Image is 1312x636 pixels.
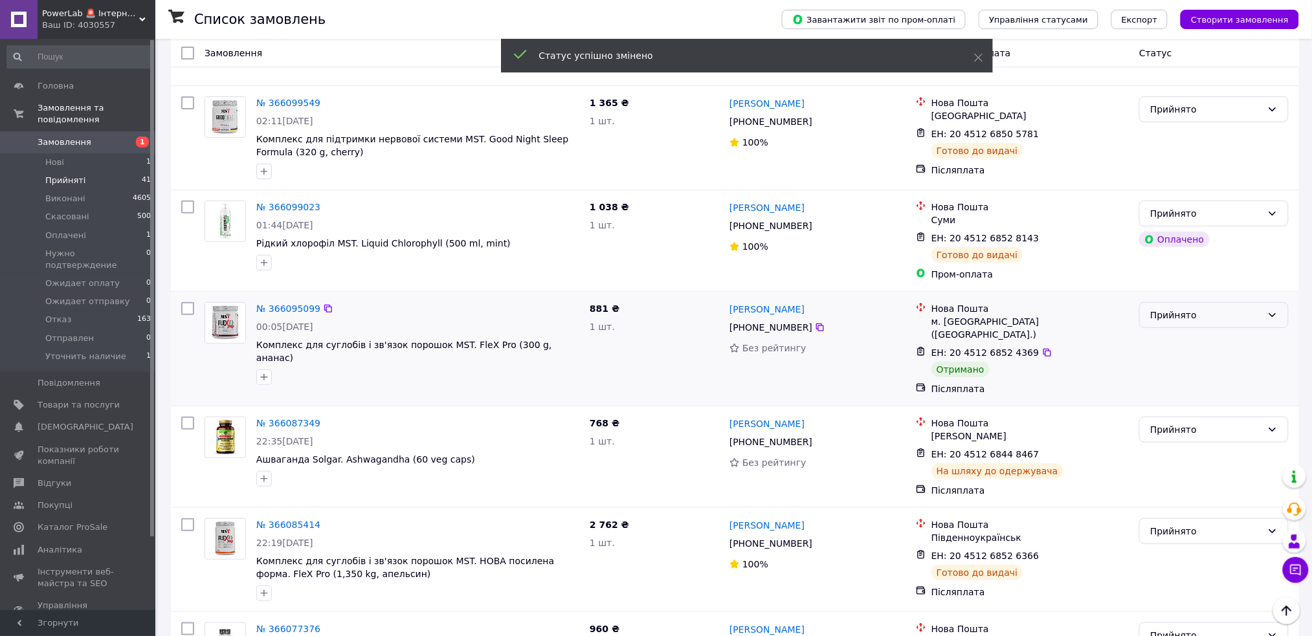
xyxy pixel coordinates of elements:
a: [PERSON_NAME] [729,303,805,316]
span: 02:11[DATE] [256,116,313,126]
a: Фото товару [205,417,246,458]
span: Товари та послуги [38,399,120,411]
div: Післяплата [931,382,1129,395]
input: Пошук [6,45,152,69]
span: 1 038 ₴ [590,202,629,212]
span: Скасовані [45,211,89,223]
span: ЕН: 20 4512 6844 8467 [931,449,1040,459]
span: 100% [742,241,768,252]
span: Статус [1139,48,1172,58]
span: Отказ [45,314,72,325]
span: 1 шт. [590,220,615,230]
button: Наверх [1273,597,1300,624]
div: Нова Пошта [931,417,1129,430]
span: Аналітика [38,544,82,556]
div: Післяплата [931,484,1129,497]
div: Післяплата [931,62,1129,75]
span: 0 [146,296,151,307]
div: [GEOGRAPHIC_DATA] [931,109,1129,122]
div: Нова Пошта [931,518,1129,531]
div: Готово до видачі [931,247,1023,263]
div: Нова Пошта [931,201,1129,214]
span: PowerLab 🚨 Інтернет-магазин вітамінів та спортивного харчування. Все для здорового життя 🚨 [42,8,139,19]
a: Комплекс для суглобів і зв'язок порошок MST. FleX Pro (300 g, ананас) [256,340,552,363]
div: Післяплата [931,586,1129,598]
div: Отримано [931,362,990,377]
a: № 366099549 [256,98,320,108]
button: Управління статусами [979,10,1098,29]
span: 100% [742,137,768,148]
span: 1 [146,230,151,241]
span: Головна [38,80,74,92]
span: 0 [146,248,151,271]
span: Завантажити звіт по пром-оплаті [792,14,955,25]
span: 41 [142,175,151,186]
div: Суми [931,214,1129,226]
span: 881 ₴ [590,303,619,314]
span: 22:35[DATE] [256,436,313,446]
a: Комплекс для підтримки нервової системи MST. Good Night Sleep Formula (320 g, cherry) [256,134,568,157]
div: Південноукраїнськ [931,531,1129,544]
div: Прийнято [1150,524,1262,538]
span: Управління сайтом [38,600,120,623]
a: Фото товару [205,201,246,242]
span: 100% [742,559,768,569]
a: № 366099023 [256,202,320,212]
img: Фото товару [205,97,245,137]
span: Управління статусами [989,15,1088,25]
div: Готово до видачі [931,565,1023,580]
div: Прийнято [1150,102,1262,116]
a: № 366095099 [256,303,320,314]
button: Створити замовлення [1181,10,1299,29]
span: 960 ₴ [590,624,619,634]
span: Повідомлення [38,377,100,389]
div: Статус успішно змінено [539,49,942,62]
span: Замовлення [205,48,262,58]
span: 1 [136,137,149,148]
span: 4605 [133,193,151,204]
div: Нова Пошта [931,302,1129,315]
span: 500 [137,211,151,223]
a: [PERSON_NAME] [729,97,805,110]
span: 1 [146,157,151,168]
a: [PERSON_NAME] [729,623,805,636]
span: Без рейтингу [742,457,806,468]
div: Готово до видачі [931,143,1023,159]
span: Оплачені [45,230,86,241]
a: [PERSON_NAME] [729,519,805,532]
span: Без рейтингу [742,343,806,353]
img: Фото товару [205,519,245,559]
a: Фото товару [205,96,246,138]
img: Фото товару [205,417,245,457]
div: [PHONE_NUMBER] [727,433,815,451]
span: 163 [137,314,151,325]
div: Нова Пошта [931,622,1129,635]
a: [PERSON_NAME] [729,201,805,214]
span: Ожидает оплату [45,278,120,289]
span: 1 шт. [590,436,615,446]
div: Оплачено [1139,232,1209,247]
div: Прийнято [1150,206,1262,221]
span: Уточнить наличие [45,351,126,362]
div: [PHONE_NUMBER] [727,217,815,235]
a: № 366087349 [256,418,320,428]
div: Прийнято [1150,422,1262,437]
span: ЕН: 20 4512 6852 4369 [931,347,1040,358]
span: Відгуки [38,477,71,489]
span: Виконані [45,193,85,204]
span: Каталог ProSale [38,521,107,533]
span: Експорт [1122,15,1158,25]
span: 2 762 ₴ [590,520,629,530]
span: 1 шт. [590,116,615,126]
span: 768 ₴ [590,418,619,428]
span: Прийняті [45,175,85,186]
span: 22:19[DATE] [256,538,313,548]
a: Фото товару [205,302,246,344]
span: 1 365 ₴ [590,98,629,108]
h1: Список замовлень [194,12,326,27]
span: ЕН: 20 4512 6850 5781 [931,129,1040,139]
div: Післяплата [931,164,1129,177]
div: Ваш ID: 4030557 [42,19,155,31]
button: Чат з покупцем [1283,557,1309,583]
span: ЕН: 20 4512 6852 6366 [931,551,1040,561]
